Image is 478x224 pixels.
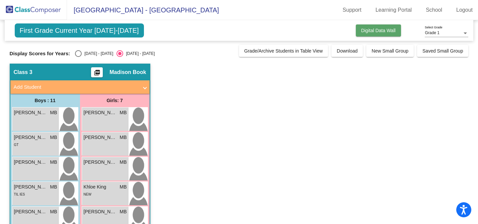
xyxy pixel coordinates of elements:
[337,5,367,15] a: Support
[50,183,57,191] span: MB
[10,80,150,94] mat-expansion-panel-header: Add Student
[356,24,401,36] button: Digital Data Wall
[425,30,439,35] span: Grade 1
[14,183,48,191] span: [PERSON_NAME]
[420,5,448,15] a: School
[239,45,328,57] button: Grade/Archive Students in Table View
[50,134,57,141] span: MB
[109,69,146,76] span: Madison Book
[123,51,155,57] div: [DATE] - [DATE]
[14,208,48,215] span: [PERSON_NAME]
[82,51,113,57] div: [DATE] - [DATE]
[120,109,127,116] span: MB
[422,48,463,54] span: Saved Small Group
[93,69,101,79] mat-icon: picture_as_pdf
[372,48,408,54] span: New Small Group
[84,193,91,196] span: NEW
[67,5,219,15] span: [GEOGRAPHIC_DATA] - [GEOGRAPHIC_DATA]
[14,134,48,141] span: [PERSON_NAME] [PERSON_NAME]
[50,159,57,166] span: MB
[451,5,478,15] a: Logout
[80,94,150,107] div: Girls: 7
[14,143,19,147] span: GT
[84,159,117,166] span: [PERSON_NAME]
[14,193,25,196] span: TIL IES
[84,134,117,141] span: [PERSON_NAME]
[14,109,48,116] span: [PERSON_NAME]
[50,109,57,116] span: MB
[91,67,103,77] button: Print Students Details
[10,94,80,107] div: Boys : 11
[366,45,414,57] button: New Small Group
[14,69,32,76] span: Class 3
[337,48,357,54] span: Download
[84,208,117,215] span: [PERSON_NAME]
[75,50,155,57] mat-radio-group: Select an option
[370,5,417,15] a: Learning Portal
[120,134,127,141] span: MB
[361,28,396,33] span: Digital Data Wall
[331,45,363,57] button: Download
[120,208,127,215] span: MB
[15,23,144,38] span: First Grade Current Year [DATE]-[DATE]
[14,83,138,91] mat-panel-title: Add Student
[120,183,127,191] span: MB
[120,159,127,166] span: MB
[14,159,48,166] span: [PERSON_NAME]
[417,45,468,57] button: Saved Small Group
[244,48,323,54] span: Grade/Archive Students in Table View
[84,109,117,116] span: [PERSON_NAME]
[84,183,117,191] span: Khloe King
[10,51,70,57] span: Display Scores for Years:
[50,208,57,215] span: MB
